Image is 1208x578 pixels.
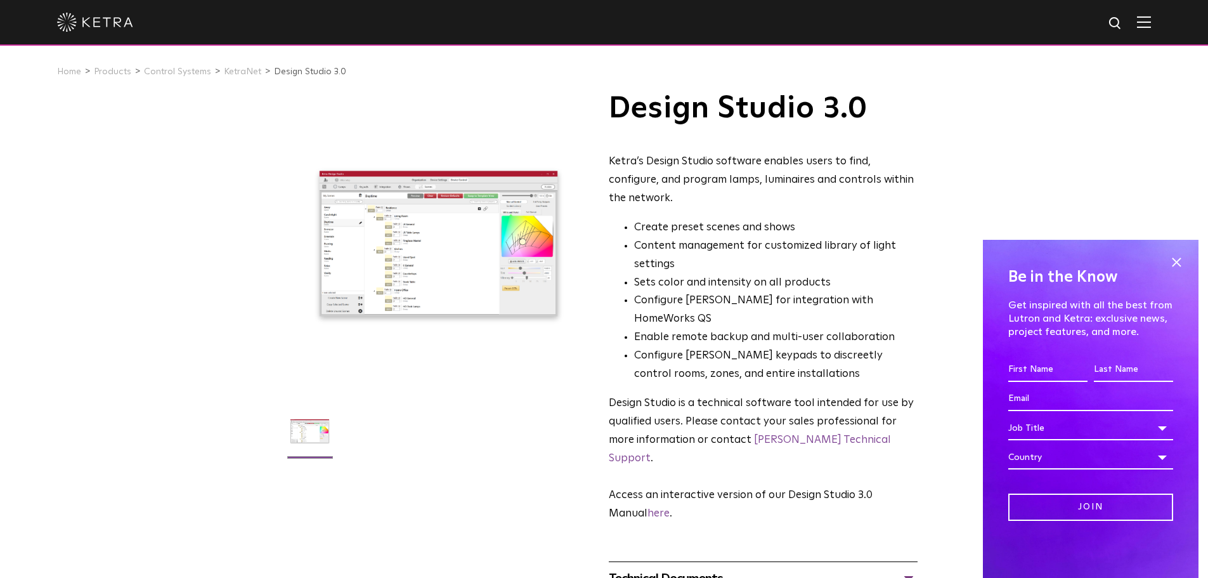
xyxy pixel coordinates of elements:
div: Job Title [1008,416,1173,440]
li: Create preset scenes and shows [634,219,918,237]
p: Design Studio is a technical software tool intended for use by qualified users. Please contact yo... [609,395,918,468]
li: Sets color and intensity on all products [634,274,918,292]
h4: Be in the Know [1008,265,1173,289]
img: ketra-logo-2019-white [57,13,133,32]
input: First Name [1008,358,1088,382]
img: Hamburger%20Nav.svg [1137,16,1151,28]
a: Home [57,67,81,76]
li: Content management for customized library of light settings [634,237,918,274]
li: Configure [PERSON_NAME] keypads to discreetly control rooms, zones, and entire installations [634,347,918,384]
li: Enable remote backup and multi-user collaboration [634,329,918,347]
div: Country [1008,445,1173,470]
a: [PERSON_NAME] Technical Support [609,435,891,464]
a: Design Studio 3.0 [274,67,346,76]
h1: Design Studio 3.0 [609,93,918,124]
p: Get inspired with all the best from Lutron and Ketra: exclusive news, project features, and more. [1008,299,1173,338]
p: Access an interactive version of our Design Studio 3.0 Manual . [609,487,918,523]
input: Join [1008,494,1173,521]
div: Ketra’s Design Studio software enables users to find, configure, and program lamps, luminaires an... [609,153,918,208]
a: KetraNet [224,67,261,76]
a: Products [94,67,131,76]
li: Configure [PERSON_NAME] for integration with HomeWorks QS [634,292,918,329]
img: search icon [1108,16,1124,32]
input: Last Name [1094,358,1173,382]
img: DS-2.0 [285,407,334,465]
a: Control Systems [144,67,211,76]
input: Email [1008,387,1173,411]
a: here [647,508,670,519]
